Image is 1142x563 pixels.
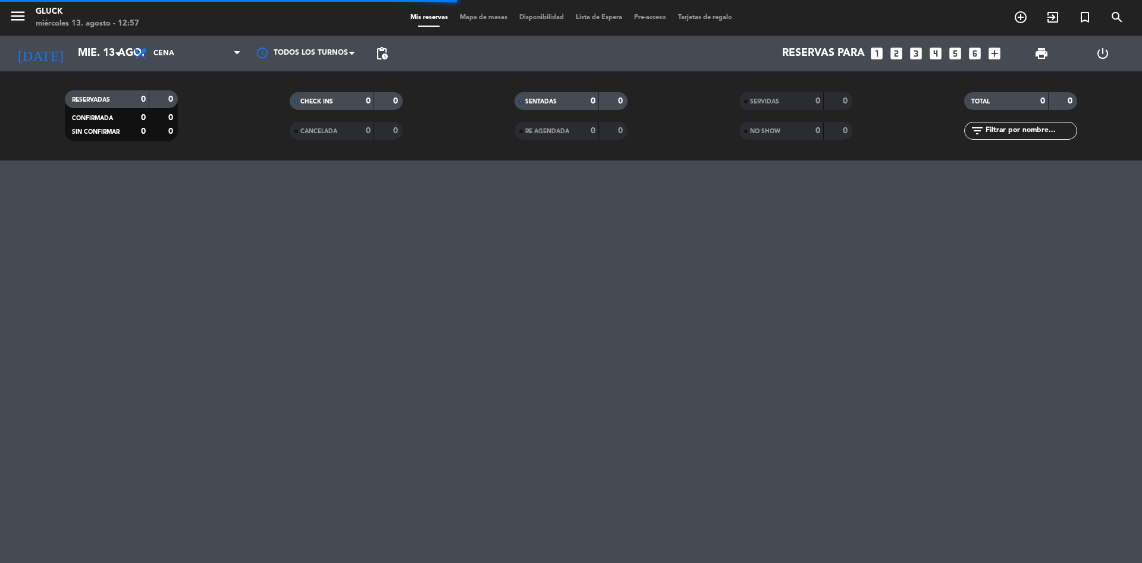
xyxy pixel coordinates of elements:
[889,46,904,61] i: looks_two
[1110,10,1124,24] i: search
[843,127,850,135] strong: 0
[750,99,779,105] span: SERVIDAS
[72,129,120,135] span: SIN CONFIRMAR
[591,127,595,135] strong: 0
[153,49,174,58] span: Cena
[168,95,175,103] strong: 0
[9,7,27,29] button: menu
[1072,36,1133,71] div: LOG OUT
[908,46,924,61] i: looks_3
[366,127,371,135] strong: 0
[36,6,139,18] div: GLUCK
[393,127,400,135] strong: 0
[843,97,850,105] strong: 0
[1068,97,1075,105] strong: 0
[570,14,628,21] span: Lista de Espera
[141,114,146,122] strong: 0
[618,127,625,135] strong: 0
[300,99,333,105] span: CHECK INS
[168,114,175,122] strong: 0
[1096,46,1110,61] i: power_settings_new
[782,48,865,59] span: Reservas para
[9,7,27,25] i: menu
[618,97,625,105] strong: 0
[141,127,146,136] strong: 0
[1078,10,1092,24] i: turned_in_not
[815,97,820,105] strong: 0
[984,124,1077,137] input: Filtrar por nombre...
[375,46,389,61] span: pending_actions
[628,14,672,21] span: Pre-acceso
[1040,97,1045,105] strong: 0
[591,97,595,105] strong: 0
[141,95,146,103] strong: 0
[672,14,738,21] span: Tarjetas de regalo
[928,46,943,61] i: looks_4
[36,18,139,30] div: miércoles 13. agosto - 12:57
[971,99,990,105] span: TOTAL
[815,127,820,135] strong: 0
[168,127,175,136] strong: 0
[970,124,984,138] i: filter_list
[454,14,513,21] span: Mapa de mesas
[525,128,569,134] span: RE AGENDADA
[72,115,113,121] span: CONFIRMADA
[1046,10,1060,24] i: exit_to_app
[869,46,884,61] i: looks_one
[987,46,1002,61] i: add_box
[513,14,570,21] span: Disponibilidad
[967,46,983,61] i: looks_6
[404,14,454,21] span: Mis reservas
[9,40,72,67] i: [DATE]
[300,128,337,134] span: CANCELADA
[366,97,371,105] strong: 0
[750,128,780,134] span: NO SHOW
[111,46,125,61] i: arrow_drop_down
[948,46,963,61] i: looks_5
[393,97,400,105] strong: 0
[72,97,110,103] span: RESERVADAS
[1014,10,1028,24] i: add_circle_outline
[1034,46,1049,61] span: print
[525,99,557,105] span: SENTADAS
